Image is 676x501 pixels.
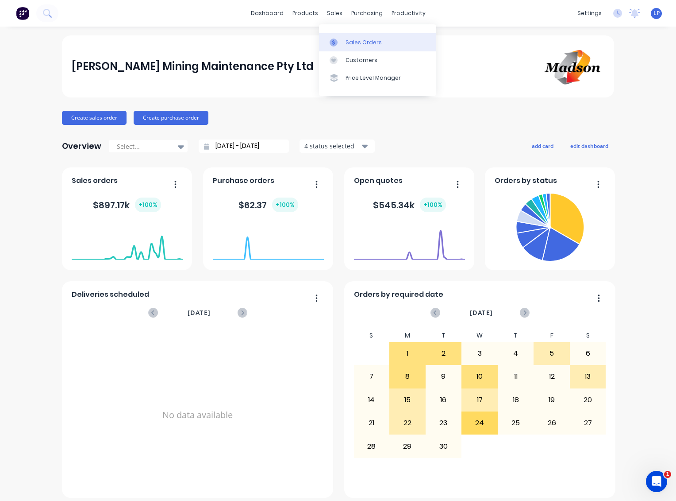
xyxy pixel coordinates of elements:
[462,412,497,434] div: 24
[319,33,436,51] a: Sales Orders
[354,435,389,457] div: 28
[373,198,446,212] div: $ 545.34k
[542,46,604,87] img: Madson Mining Maintenance Pty Ltd
[390,412,425,434] div: 22
[498,365,534,388] div: 11
[390,365,425,388] div: 8
[389,329,426,342] div: M
[390,389,425,411] div: 15
[93,198,161,212] div: $ 897.17k
[353,329,390,342] div: S
[570,365,606,388] div: 13
[462,389,497,411] div: 17
[646,471,667,492] iframe: Intercom live chat
[387,7,430,20] div: productivity
[565,140,614,151] button: edit dashboard
[426,435,461,457] div: 30
[213,175,274,186] span: Purchase orders
[573,7,606,20] div: settings
[390,342,425,365] div: 1
[534,389,569,411] div: 19
[62,137,101,155] div: Overview
[534,342,569,365] div: 5
[354,289,443,300] span: Orders by required date
[319,51,436,69] a: Customers
[461,329,498,342] div: W
[390,435,425,457] div: 29
[498,412,534,434] div: 25
[534,412,569,434] div: 26
[72,175,118,186] span: Sales orders
[534,365,569,388] div: 12
[570,329,606,342] div: S
[304,141,360,151] div: 4 status selected
[346,74,401,82] div: Price Level Manager
[319,69,436,87] a: Price Level Manager
[470,308,493,318] span: [DATE]
[664,471,671,478] span: 1
[354,389,389,411] div: 14
[354,365,389,388] div: 7
[347,7,387,20] div: purchasing
[346,56,377,64] div: Customers
[426,342,461,365] div: 2
[498,389,534,411] div: 18
[135,198,161,212] div: + 100 %
[300,140,375,153] button: 4 status selected
[495,175,557,186] span: Orders by status
[426,365,461,388] div: 9
[188,308,211,318] span: [DATE]
[420,198,446,212] div: + 100 %
[570,389,606,411] div: 20
[354,412,389,434] div: 21
[570,412,606,434] div: 27
[238,198,298,212] div: $ 62.37
[653,9,660,17] span: LP
[62,111,127,125] button: Create sales order
[570,342,606,365] div: 6
[354,175,403,186] span: Open quotes
[134,111,208,125] button: Create purchase order
[72,329,324,501] div: No data available
[426,329,462,342] div: T
[16,7,29,20] img: Factory
[323,7,347,20] div: sales
[462,342,497,365] div: 3
[534,329,570,342] div: F
[272,198,298,212] div: + 100 %
[526,140,559,151] button: add card
[346,39,382,47] div: Sales Orders
[498,342,534,365] div: 4
[288,7,323,20] div: products
[426,389,461,411] div: 16
[246,7,288,20] a: dashboard
[426,412,461,434] div: 23
[498,329,534,342] div: T
[462,365,497,388] div: 10
[72,58,314,75] div: [PERSON_NAME] Mining Maintenance Pty Ltd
